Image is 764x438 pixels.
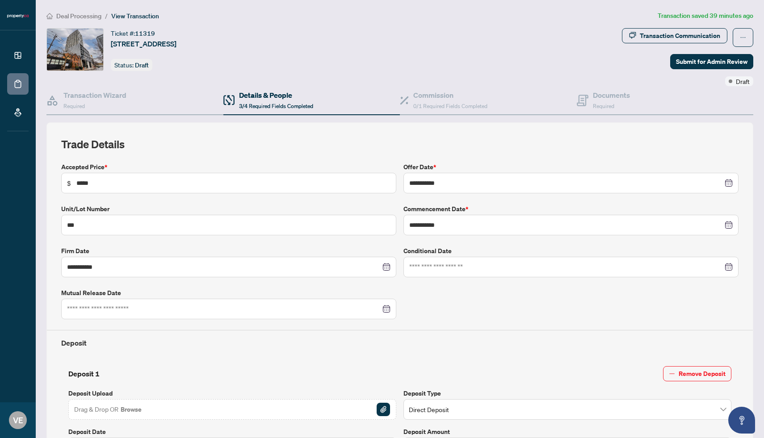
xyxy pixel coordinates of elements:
label: Deposit Type [403,388,731,398]
h4: Commission [413,90,487,100]
article: Transaction saved 39 minutes ago [658,11,753,21]
span: [STREET_ADDRESS] [111,38,176,49]
label: Offer Date [403,162,739,172]
img: File Attachement [377,403,390,416]
li: / [105,11,108,21]
img: IMG-C12433090_1.jpg [47,29,103,71]
h4: Deposit [61,338,739,348]
label: Accepted Price [61,162,396,172]
label: Unit/Lot Number [61,204,396,214]
button: Remove Deposit [663,366,731,381]
h4: Details & People [239,90,313,100]
span: 0/1 Required Fields Completed [413,103,487,109]
button: Submit for Admin Review [670,54,753,69]
label: Deposit Amount [403,427,731,437]
span: 11319 [135,29,155,38]
span: 3/4 Required Fields Completed [239,103,313,109]
img: logo [7,13,29,19]
span: minus [669,371,675,377]
span: Deal Processing [56,12,101,20]
label: Conditional Date [403,246,739,256]
span: VE [13,414,23,426]
label: Deposit Upload [68,388,396,398]
button: Transaction Communication [622,28,727,43]
button: Browse [120,404,143,415]
span: Required [63,103,85,109]
label: Deposit Date [68,427,396,437]
h2: Trade Details [61,137,739,151]
div: Transaction Communication [640,29,720,43]
span: Required [593,103,614,109]
label: Mutual Release Date [61,288,396,298]
div: Status: [111,59,152,71]
span: Draft [736,76,750,86]
label: Firm Date [61,246,396,256]
span: Draft [135,61,149,69]
span: home [46,13,53,19]
span: View Transaction [111,12,159,20]
span: Drag & Drop OR BrowseFile Attachement [68,399,396,420]
h4: Transaction Wizard [63,90,126,100]
span: $ [67,178,71,188]
h4: Deposit 1 [68,368,100,379]
div: Ticket #: [111,28,155,38]
span: Submit for Admin Review [676,54,747,69]
span: Direct Deposit [409,401,726,418]
span: ellipsis [740,34,746,41]
h4: Documents [593,90,630,100]
button: File Attachement [376,402,390,417]
span: Drag & Drop OR [74,404,143,415]
button: Open asap [728,407,755,434]
label: Commencement Date [403,204,739,214]
span: Remove Deposit [679,367,726,381]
